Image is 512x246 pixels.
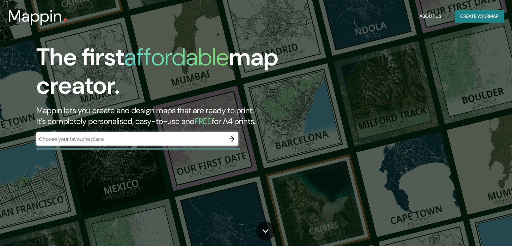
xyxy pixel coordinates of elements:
h5: FREE [195,116,212,126]
h1: The first map creator. [36,43,293,105]
button: About Us [417,10,444,23]
input: Choose your favourite place [36,135,225,143]
img: mappin-pin [62,18,68,23]
h3: Mappin [8,7,62,26]
iframe: Help widget launcher [452,220,505,239]
h1: affordable [124,41,229,73]
h2: Mappin lets you create and design maps that are ready to print. It's completely personalised, eas... [36,105,293,127]
button: Create yourmap [455,10,504,23]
